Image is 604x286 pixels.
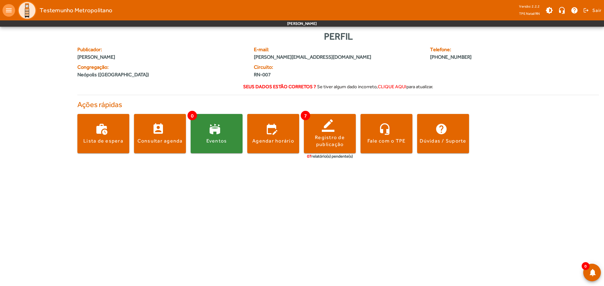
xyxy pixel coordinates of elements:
[243,84,316,89] strong: Seus dados estão corretos ?
[307,153,353,159] div: relatório(s) pendente(s)
[378,84,406,89] span: clique aqui
[77,53,246,61] span: [PERSON_NAME]
[77,63,246,71] span: Congregação:
[187,111,197,120] span: 0
[77,114,129,153] button: Lista de espera
[247,114,299,153] button: Agendar horário
[430,46,555,53] span: Telefone:
[77,71,149,78] span: Neópolis ([GEOGRAPHIC_DATA])
[367,138,406,144] div: Fale com o TPE
[307,154,311,159] span: 07
[3,4,15,17] mat-icon: menu
[254,53,423,61] span: [PERSON_NAME][EMAIL_ADDRESS][DOMAIN_NAME]
[252,138,294,144] div: Agendar horário
[582,262,590,270] span: 0
[317,84,433,89] span: Se tiver algum dado incorreto, para atualizar.
[134,114,186,153] button: Consultar agenda
[40,5,112,15] span: Testemunho Metropolitano
[191,114,243,153] button: Eventos
[206,138,227,144] div: Eventos
[77,46,246,53] span: Publicador:
[15,1,112,20] a: Testemunho Metropolitano
[430,53,555,61] span: [PHONE_NUMBER]
[301,111,310,120] span: 7
[304,114,356,153] button: Registro de publicação
[519,10,540,17] span: TPE Natal/RN
[417,114,469,153] button: Dúvidas / Suporte
[254,46,423,53] span: E-mail:
[83,138,123,144] div: Lista de espera
[420,138,466,144] div: Dúvidas / Suporte
[519,3,540,10] div: Versão: 2.2.2
[254,71,334,78] span: RN-007
[582,6,601,15] button: Sair
[592,5,601,15] span: Sair
[361,114,412,153] button: Fale com o TPE
[254,63,334,71] span: Circuito:
[77,100,599,109] h4: Ações rápidas
[137,138,183,144] div: Consultar agenda
[18,1,36,20] img: Logo TPE
[304,134,356,148] div: Registro de publicação
[77,29,599,43] div: Perfil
